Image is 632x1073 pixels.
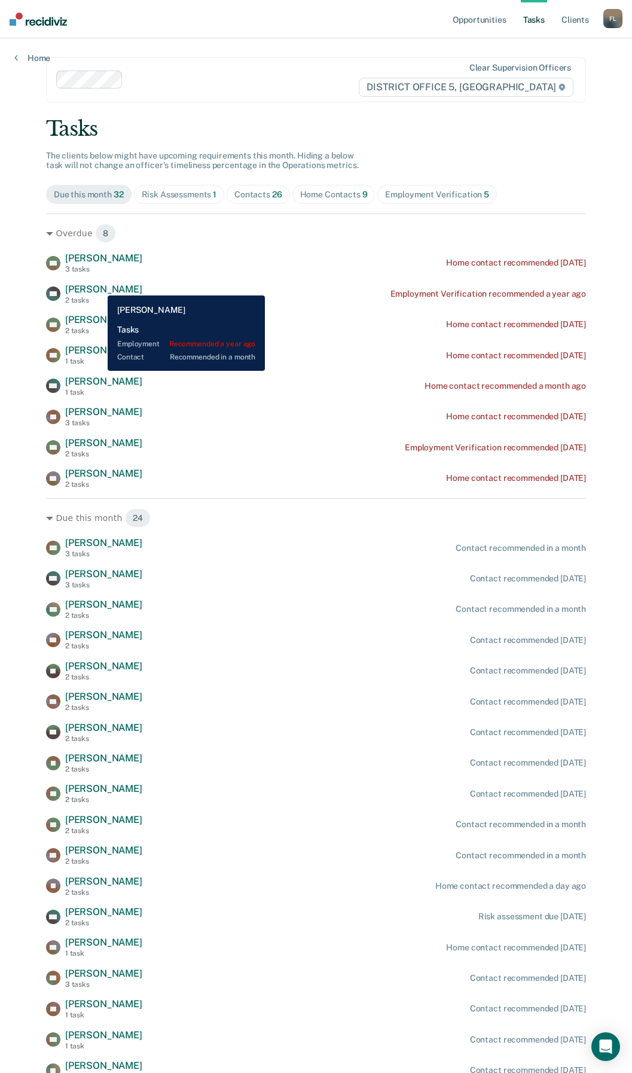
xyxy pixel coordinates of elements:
[405,443,586,453] div: Employment Verification recommended [DATE]
[65,345,142,356] span: [PERSON_NAME]
[65,327,142,335] div: 2 tasks
[470,789,586,799] div: Contact recommended [DATE]
[65,906,142,917] span: [PERSON_NAME]
[435,881,586,891] div: Home contact recommended a day ago
[95,224,116,243] span: 8
[300,190,368,200] div: Home Contacts
[470,574,586,584] div: Contact recommended [DATE]
[65,550,142,558] div: 3 tasks
[470,697,586,707] div: Contact recommended [DATE]
[46,224,586,243] div: Overdue 8
[65,537,142,548] span: [PERSON_NAME]
[446,411,586,422] div: Home contact recommended [DATE]
[65,795,142,804] div: 2 tasks
[385,190,489,200] div: Employment Verification
[484,190,489,199] span: 5
[65,673,142,681] div: 2 tasks
[446,319,586,330] div: Home contact recommended [DATE]
[65,1011,142,1019] div: 1 task
[65,388,142,397] div: 1 task
[10,13,67,26] img: Recidiviz
[65,998,142,1010] span: [PERSON_NAME]
[456,819,586,830] div: Contact recommended in a month
[65,691,142,702] span: [PERSON_NAME]
[213,190,216,199] span: 1
[446,943,586,953] div: Home contact recommended [DATE]
[65,1060,142,1071] span: [PERSON_NAME]
[65,845,142,856] span: [PERSON_NAME]
[603,9,622,28] div: F L
[65,937,142,948] span: [PERSON_NAME]
[478,912,586,922] div: Risk assessment due [DATE]
[470,758,586,768] div: Contact recommended [DATE]
[65,314,142,325] span: [PERSON_NAME]
[65,437,142,449] span: [PERSON_NAME]
[470,635,586,645] div: Contact recommended [DATE]
[234,190,282,200] div: Contacts
[65,450,142,458] div: 2 tasks
[470,666,586,676] div: Contact recommended [DATE]
[65,468,142,479] span: [PERSON_NAME]
[65,265,142,273] div: 3 tasks
[65,980,142,989] div: 3 tasks
[425,381,586,391] div: Home contact recommended a month ago
[446,350,586,361] div: Home contact recommended [DATE]
[470,973,586,983] div: Contact recommended [DATE]
[390,289,587,299] div: Employment Verification recommended a year ago
[603,9,622,28] button: FL
[65,376,142,387] span: [PERSON_NAME]
[65,968,142,979] span: [PERSON_NAME]
[65,765,142,773] div: 2 tasks
[272,190,282,199] span: 26
[65,919,142,927] div: 2 tasks
[65,406,142,417] span: [PERSON_NAME]
[65,480,142,489] div: 2 tasks
[65,888,142,897] div: 2 tasks
[456,851,586,861] div: Contact recommended in a month
[54,190,124,200] div: Due this month
[65,827,142,835] div: 2 tasks
[456,604,586,614] div: Contact recommended in a month
[65,419,142,427] div: 3 tasks
[470,727,586,737] div: Contact recommended [DATE]
[65,629,142,641] span: [PERSON_NAME]
[65,857,142,865] div: 2 tasks
[46,117,586,141] div: Tasks
[65,642,142,650] div: 2 tasks
[65,703,142,712] div: 2 tasks
[46,151,359,170] span: The clients below might have upcoming requirements this month. Hiding a below task will not chang...
[65,1042,142,1050] div: 1 task
[65,722,142,733] span: [PERSON_NAME]
[65,734,142,743] div: 2 tasks
[65,296,142,304] div: 2 tasks
[65,252,142,264] span: [PERSON_NAME]
[65,599,142,610] span: [PERSON_NAME]
[65,611,142,620] div: 2 tasks
[142,190,217,200] div: Risk Assessments
[470,1035,586,1045] div: Contact recommended [DATE]
[470,1004,586,1014] div: Contact recommended [DATE]
[65,581,142,589] div: 3 tasks
[359,78,573,97] span: DISTRICT OFFICE 5, [GEOGRAPHIC_DATA]
[65,1029,142,1041] span: [PERSON_NAME]
[65,949,142,958] div: 1 task
[456,543,586,553] div: Contact recommended in a month
[65,660,142,672] span: [PERSON_NAME]
[65,568,142,580] span: [PERSON_NAME]
[65,783,142,794] span: [PERSON_NAME]
[65,284,142,295] span: [PERSON_NAME]
[14,53,50,63] a: Home
[65,814,142,825] span: [PERSON_NAME]
[65,357,142,365] div: 1 task
[446,473,586,483] div: Home contact recommended [DATE]
[469,63,571,73] div: Clear supervision officers
[46,508,586,528] div: Due this month 24
[65,752,142,764] span: [PERSON_NAME]
[65,876,142,887] span: [PERSON_NAME]
[362,190,368,199] span: 9
[446,258,586,268] div: Home contact recommended [DATE]
[591,1032,620,1061] div: Open Intercom Messenger
[125,508,151,528] span: 24
[114,190,124,199] span: 32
